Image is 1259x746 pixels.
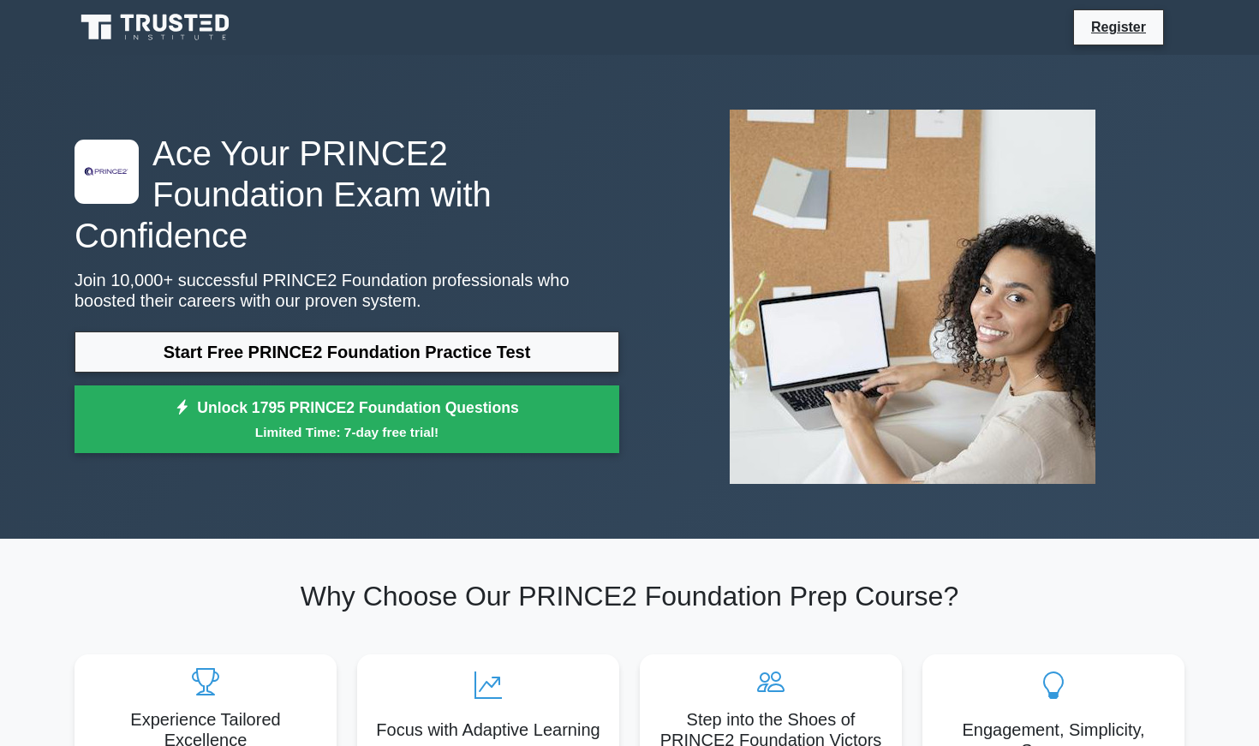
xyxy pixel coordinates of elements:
[75,580,1184,612] h2: Why Choose Our PRINCE2 Foundation Prep Course?
[371,719,606,740] h5: Focus with Adaptive Learning
[75,331,619,373] a: Start Free PRINCE2 Foundation Practice Test
[96,422,598,442] small: Limited Time: 7-day free trial!
[75,385,619,454] a: Unlock 1795 PRINCE2 Foundation QuestionsLimited Time: 7-day free trial!
[75,133,619,256] h1: Ace Your PRINCE2 Foundation Exam with Confidence
[1081,16,1156,38] a: Register
[75,270,619,311] p: Join 10,000+ successful PRINCE2 Foundation professionals who boosted their careers with our prove...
